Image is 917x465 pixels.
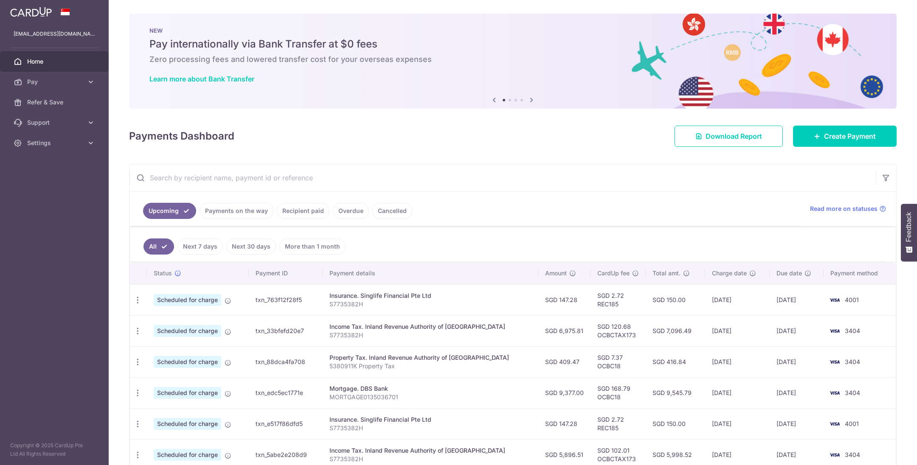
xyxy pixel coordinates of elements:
td: [DATE] [705,284,770,315]
div: Property Tax. Inland Revenue Authority of [GEOGRAPHIC_DATA] [329,353,532,362]
a: Next 30 days [226,238,276,255]
span: 4001 [845,420,859,427]
p: S7735382H [329,424,532,432]
p: [EMAIL_ADDRESS][DOMAIN_NAME] [14,30,95,38]
td: SGD 7.37 OCBC18 [591,346,646,377]
h5: Pay internationally via Bank Transfer at $0 fees [149,37,876,51]
img: Bank Card [826,357,843,367]
td: txn_33bfefd20e7 [249,315,323,346]
span: Feedback [905,212,913,242]
td: [DATE] [770,315,824,346]
p: S7735382H [329,455,532,463]
td: [DATE] [705,377,770,408]
div: Income Tax. Inland Revenue Authority of [GEOGRAPHIC_DATA] [329,322,532,331]
td: [DATE] [705,408,770,439]
span: Home [27,57,83,66]
td: SGD 2.72 REC185 [591,284,646,315]
p: MORTGAGE0135036701 [329,393,532,401]
td: SGD 409.47 [538,346,591,377]
span: 3404 [845,451,860,458]
a: Next 7 days [177,238,223,255]
td: [DATE] [705,346,770,377]
p: NEW [149,27,876,34]
span: Scheduled for charge [154,418,221,430]
span: Refer & Save [27,98,83,106]
img: Bank Card [826,295,843,305]
span: Read more on statuses [810,204,878,213]
h6: Zero processing fees and lowered transfer cost for your overseas expenses [149,54,876,64]
a: Overdue [333,203,369,219]
td: [DATE] [770,284,824,315]
a: Payments on the way [200,203,273,219]
th: Payment ID [249,262,323,284]
th: Payment method [824,262,896,284]
p: S7735382H [329,331,532,339]
td: SGD 9,545.79 [646,377,705,408]
img: Bank Card [826,388,843,398]
td: SGD 147.28 [538,408,591,439]
span: Support [27,118,83,127]
span: Status [154,269,172,277]
td: [DATE] [770,346,824,377]
span: 3404 [845,327,860,334]
span: Scheduled for charge [154,356,221,368]
span: 4001 [845,296,859,303]
a: Create Payment [793,126,897,147]
img: Bank transfer banner [129,14,897,109]
a: More than 1 month [279,238,346,255]
input: Search by recipient name, payment id or reference [129,164,876,191]
span: Total amt. [653,269,681,277]
td: [DATE] [705,315,770,346]
span: Scheduled for charge [154,294,221,306]
span: 3404 [845,358,860,365]
td: [DATE] [770,377,824,408]
span: Charge date [712,269,747,277]
th: Payment details [323,262,538,284]
span: Download Report [706,131,762,141]
td: SGD 150.00 [646,284,705,315]
div: Insurance. Singlife Financial Pte Ltd [329,291,532,300]
div: Mortgage. DBS Bank [329,384,532,393]
span: Scheduled for charge [154,325,221,337]
p: 5380911K Property Tax [329,362,532,370]
td: SGD 416.84 [646,346,705,377]
a: Learn more about Bank Transfer [149,75,254,83]
a: Read more on statuses [810,204,886,213]
span: Amount [545,269,567,277]
div: Insurance. Singlife Financial Pte Ltd [329,415,532,424]
img: Bank Card [826,450,843,460]
td: SGD 120.68 OCBCTAX173 [591,315,646,346]
span: 3404 [845,389,860,396]
span: Scheduled for charge [154,449,221,461]
td: SGD 2.72 REC185 [591,408,646,439]
td: SGD 9,377.00 [538,377,591,408]
a: All [143,238,174,255]
span: Create Payment [824,131,876,141]
td: SGD 6,975.81 [538,315,591,346]
span: Scheduled for charge [154,387,221,399]
span: CardUp fee [597,269,630,277]
td: SGD 147.28 [538,284,591,315]
img: CardUp [10,7,52,17]
td: txn_e517f86dfd5 [249,408,323,439]
img: Bank Card [826,419,843,429]
td: txn_88dca4fa708 [249,346,323,377]
td: txn_edc5ec1771e [249,377,323,408]
span: Due date [776,269,802,277]
a: Recipient paid [277,203,329,219]
span: Settings [27,139,83,147]
a: Upcoming [143,203,196,219]
span: Pay [27,78,83,86]
td: txn_763f12f28f5 [249,284,323,315]
td: SGD 150.00 [646,408,705,439]
button: Feedback - Show survey [901,204,917,261]
a: Cancelled [372,203,412,219]
td: SGD 7,096.49 [646,315,705,346]
h4: Payments Dashboard [129,129,234,144]
td: SGD 168.79 OCBC18 [591,377,646,408]
a: Download Report [675,126,783,147]
img: Bank Card [826,326,843,336]
div: Income Tax. Inland Revenue Authority of [GEOGRAPHIC_DATA] [329,446,532,455]
td: [DATE] [770,408,824,439]
p: S7735382H [329,300,532,308]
